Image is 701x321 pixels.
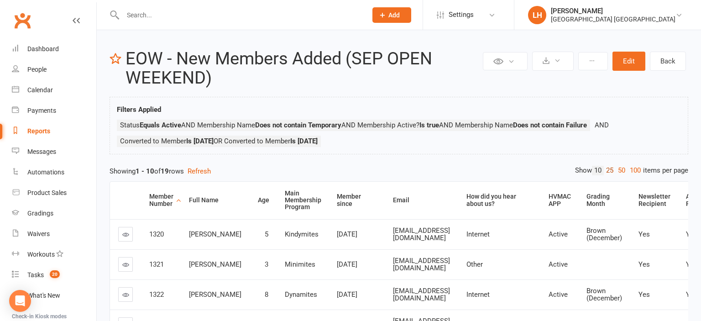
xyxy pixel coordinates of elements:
[12,121,96,142] a: Reports
[12,203,96,224] a: Gradings
[265,230,268,238] span: 5
[186,137,214,145] strong: Is [DATE]
[140,121,181,129] strong: Equals Active
[265,260,268,268] span: 3
[393,287,450,303] span: [EMAIL_ADDRESS][DOMAIN_NAME]
[466,260,483,268] span: Other
[337,290,357,299] span: [DATE]
[466,193,533,207] div: How did you hear about us?
[27,292,60,299] div: What's New
[27,230,50,237] div: Waivers
[136,167,154,175] strong: 1 - 10
[12,183,96,203] a: Product Sales
[12,265,96,285] a: Tasks 20
[27,271,44,279] div: Tasks
[12,80,96,100] a: Calendar
[149,260,164,268] span: 1321
[12,224,96,244] a: Waivers
[12,59,96,80] a: People
[181,121,341,129] span: AND Membership Name
[466,290,490,299] span: Internet
[12,100,96,121] a: Payments
[285,230,319,238] span: Kindymites
[388,11,400,19] span: Add
[549,193,571,207] div: HVMAC APP
[12,39,96,59] a: Dashboard
[551,7,675,15] div: [PERSON_NAME]
[549,230,568,238] span: Active
[9,290,31,312] div: Open Intercom Messenger
[189,230,241,238] span: [PERSON_NAME]
[686,290,697,299] span: Yes
[616,166,628,175] a: 50
[650,52,686,71] a: Back
[188,166,211,177] button: Refresh
[27,86,53,94] div: Calendar
[149,193,173,207] div: Member Number
[27,168,64,176] div: Automations
[638,290,650,299] span: Yes
[27,148,56,155] div: Messages
[575,166,688,175] div: Show items per page
[255,121,341,129] strong: Does not contain Temporary
[586,287,622,303] span: Brown (December)
[466,230,490,238] span: Internet
[27,127,50,135] div: Reports
[214,137,318,145] span: OR Converted to Member
[27,210,53,217] div: Gradings
[12,142,96,162] a: Messages
[586,193,623,207] div: Grading Month
[592,166,604,175] a: 10
[120,121,181,129] span: Status
[27,45,59,53] div: Dashboard
[189,260,241,268] span: [PERSON_NAME]
[638,230,650,238] span: Yes
[149,290,164,299] span: 1322
[12,162,96,183] a: Automations
[189,290,241,299] span: [PERSON_NAME]
[285,260,315,268] span: Minimites
[290,137,318,145] strong: Is [DATE]
[27,66,47,73] div: People
[12,244,96,265] a: Workouts
[126,49,481,88] h2: EOW - New Members Added (SEP OPEN WEEKEND)
[372,7,411,23] button: Add
[439,121,587,129] span: AND Membership Name
[513,121,587,129] strong: Does not contain Failure
[612,52,645,71] button: Edit
[337,260,357,268] span: [DATE]
[638,193,670,207] div: Newsletter Recipient
[120,9,361,21] input: Search...
[189,197,242,204] div: Full Name
[686,230,697,238] span: Yes
[110,166,688,177] div: Showing of rows
[586,226,622,242] span: Brown (December)
[27,189,67,196] div: Product Sales
[549,290,568,299] span: Active
[419,121,439,129] strong: Is true
[120,137,214,145] span: Converted to Member
[528,6,546,24] div: LH
[604,166,616,175] a: 25
[27,251,55,258] div: Workouts
[549,260,568,268] span: Active
[393,197,451,204] div: Email
[628,166,643,175] a: 100
[12,285,96,306] a: What's New
[551,15,675,23] div: [GEOGRAPHIC_DATA] [GEOGRAPHIC_DATA]
[149,230,164,238] span: 1320
[638,260,650,268] span: Yes
[50,270,60,278] span: 20
[258,197,269,204] div: Age
[337,230,357,238] span: [DATE]
[161,167,169,175] strong: 19
[337,193,361,207] div: Member since
[686,260,697,268] span: Yes
[449,5,474,25] span: Settings
[393,257,450,273] span: [EMAIL_ADDRESS][DOMAIN_NAME]
[393,226,450,242] span: [EMAIL_ADDRESS][DOMAIN_NAME]
[341,121,439,129] span: AND Membership Active?
[11,9,34,32] a: Clubworx
[117,105,161,114] strong: Filters Applied
[285,190,321,211] div: Main Membership Program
